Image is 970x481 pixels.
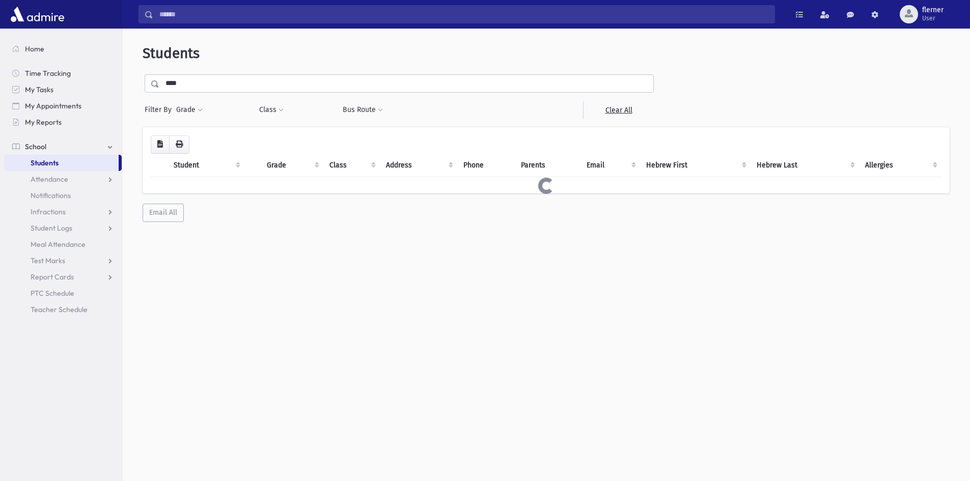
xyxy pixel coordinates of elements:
th: Hebrew First [640,154,750,177]
span: My Reports [25,118,62,127]
button: Grade [176,101,203,119]
span: Students [143,45,200,62]
span: Attendance [31,175,68,184]
a: Attendance [4,171,122,187]
button: Email All [143,204,184,222]
span: User [922,14,944,22]
a: Student Logs [4,220,122,236]
th: Grade [261,154,323,177]
th: Allergies [859,154,941,177]
span: Student Logs [31,223,72,233]
span: My Tasks [25,85,53,94]
span: Notifications [31,191,71,200]
span: Filter By [145,104,176,115]
a: PTC Schedule [4,285,122,301]
a: Clear All [583,101,654,119]
span: Infractions [31,207,66,216]
a: Home [4,41,122,57]
a: School [4,138,122,155]
a: My Reports [4,114,122,130]
th: Parents [515,154,580,177]
button: Bus Route [342,101,383,119]
a: Report Cards [4,269,122,285]
a: Students [4,155,119,171]
span: Teacher Schedule [31,305,88,314]
a: Teacher Schedule [4,301,122,318]
span: Test Marks [31,256,65,265]
a: Meal Attendance [4,236,122,252]
a: Notifications [4,187,122,204]
span: flerner [922,6,944,14]
span: Home [25,44,44,53]
span: My Appointments [25,101,81,110]
a: Infractions [4,204,122,220]
th: Class [323,154,380,177]
span: Time Tracking [25,69,71,78]
span: School [25,142,46,151]
span: PTC Schedule [31,289,74,298]
img: AdmirePro [8,4,67,24]
th: Student [168,154,244,177]
button: Print [169,135,189,154]
a: My Tasks [4,81,122,98]
th: Hebrew Last [751,154,860,177]
th: Address [380,154,457,177]
button: Class [259,101,284,119]
a: Test Marks [4,252,122,269]
span: Meal Attendance [31,240,86,249]
span: Students [31,158,59,167]
th: Email [580,154,640,177]
input: Search [153,5,774,23]
a: Time Tracking [4,65,122,81]
th: Phone [457,154,515,177]
span: Report Cards [31,272,74,281]
button: CSV [151,135,170,154]
a: My Appointments [4,98,122,114]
